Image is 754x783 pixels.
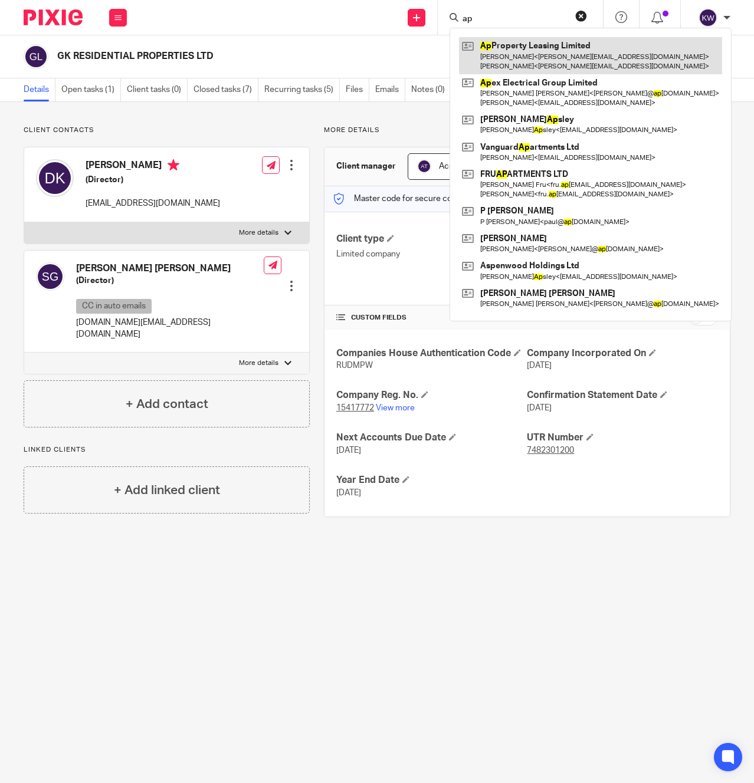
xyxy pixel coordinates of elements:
input: Search [461,14,568,25]
h4: Companies House Authentication Code [336,347,527,360]
h5: (Director) [76,275,264,287]
span: Accounts Team [439,162,496,170]
h4: UTR Number [527,432,718,444]
img: svg%3E [24,44,48,69]
p: [EMAIL_ADDRESS][DOMAIN_NAME] [86,198,220,209]
h5: (Director) [86,174,220,186]
span: [DATE] [336,446,361,455]
button: Clear [575,10,587,22]
h4: Year End Date [336,474,527,486]
a: View more [376,404,415,412]
h4: + Add contact [126,395,208,413]
span: RUDMPW [336,361,373,370]
img: svg%3E [417,159,431,173]
h4: [PERSON_NAME] [86,159,220,174]
a: Closed tasks (7) [194,78,258,101]
h4: Confirmation Statement Date [527,389,718,402]
span: [DATE] [527,404,552,412]
h4: Next Accounts Due Date [336,432,527,444]
h4: [PERSON_NAME] [PERSON_NAME] [76,262,264,275]
i: Primary [168,159,179,171]
h4: CUSTOM FIELDS [336,313,527,323]
h4: Client type [336,233,527,245]
a: Details [24,78,55,101]
h4: Company Incorporated On [527,347,718,360]
h4: + Add linked client [114,481,220,499]
h4: Company Reg. No. [336,389,527,402]
p: Limited company [336,248,527,260]
h3: Client manager [336,160,396,172]
span: [DATE] [527,361,552,370]
a: Files [346,78,369,101]
img: Pixie [24,9,83,25]
img: svg%3E [699,8,717,27]
p: [DOMAIN_NAME][EMAIL_ADDRESS][DOMAIN_NAME] [76,317,264,341]
tcxspan: Call 15417772 via 3CX [336,404,374,412]
a: Notes (0) [411,78,451,101]
p: CC in auto emails [76,299,152,314]
tcxspan: Call 7482301200 via 3CX [527,446,574,455]
a: Open tasks (1) [61,78,121,101]
p: Master code for secure communications and files [333,193,537,205]
h2: GK RESIDENTIAL PROPERTIES LTD [57,50,467,62]
span: [DATE] [336,489,361,497]
p: More details [239,358,278,368]
p: Client contacts [24,126,310,135]
a: Emails [375,78,405,101]
p: Linked clients [24,445,310,455]
img: svg%3E [36,262,64,291]
a: Client tasks (0) [127,78,188,101]
p: More details [239,228,278,238]
p: More details [324,126,730,135]
a: Recurring tasks (5) [264,78,340,101]
img: svg%3E [36,159,74,197]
